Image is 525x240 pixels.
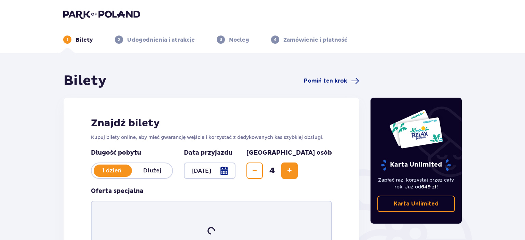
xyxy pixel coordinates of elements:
a: Pomiń ten krok [304,77,359,85]
span: Pomiń ten krok [304,77,347,85]
p: Zapłać raz, korzystaj przez cały rok. Już od ! [377,177,455,190]
img: loader [206,226,217,236]
p: 4 [274,37,277,43]
p: 3 [220,37,222,43]
a: Karta Unlimited [377,196,455,212]
p: [GEOGRAPHIC_DATA] osób [246,149,332,157]
span: 649 zł [421,184,436,189]
p: Udogodnienia i atrakcje [127,36,195,44]
h2: Znajdź bilety [91,117,332,130]
p: Dłużej [132,167,172,174]
p: Zamówienie i płatność [283,36,347,44]
p: Długość pobytu [91,149,173,157]
p: Karta Unlimited [394,200,439,208]
button: Increase [281,163,298,179]
h1: Bilety [64,72,107,89]
p: Bilety [76,36,93,44]
p: Oferta specjalna [91,187,144,195]
img: Park of Poland logo [63,10,140,19]
p: Kupuj bilety online, aby mieć gwarancję wejścia i korzystać z dedykowanych kas szybkiej obsługi. [91,134,332,141]
p: 1 [67,37,68,43]
p: Nocleg [229,36,249,44]
span: 4 [264,166,280,176]
p: Karta Unlimited [380,159,452,171]
p: Data przyjazdu [184,149,232,157]
p: 2 [118,37,120,43]
p: 1 dzień [92,167,132,174]
button: Decrease [246,163,263,179]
